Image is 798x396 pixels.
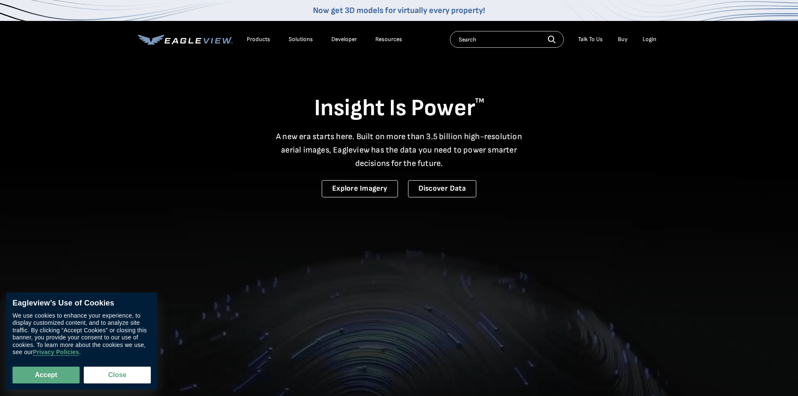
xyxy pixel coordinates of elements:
[271,130,527,170] p: A new era starts here. Built on more than 3.5 billion high-resolution aerial images, Eagleview ha...
[618,36,628,43] a: Buy
[643,36,656,43] div: Login
[408,180,476,197] a: Discover Data
[313,5,485,16] a: Now get 3D models for virtually every property!
[322,180,398,197] a: Explore Imagery
[450,31,564,48] input: Search
[13,299,151,308] div: Eagleview’s Use of Cookies
[138,94,661,123] h1: Insight Is Power
[13,367,80,383] button: Accept
[289,36,313,43] div: Solutions
[33,349,79,356] a: Privacy Policies
[375,36,402,43] div: Resources
[331,36,357,43] a: Developer
[475,97,484,105] sup: TM
[247,36,270,43] div: Products
[578,36,603,43] div: Talk To Us
[84,367,151,383] button: Close
[13,312,151,356] div: We use cookies to enhance your experience, to display customized content, and to analyze site tra...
